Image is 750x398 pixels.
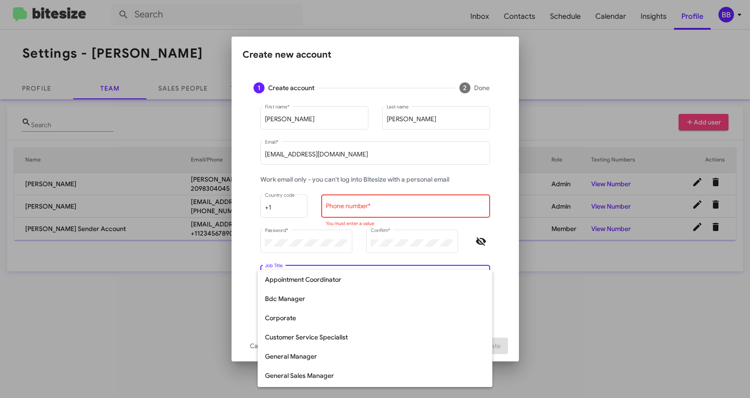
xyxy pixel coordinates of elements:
span: General Manager [265,347,485,366]
span: Bdc Manager [265,289,485,308]
span: General Sales Manager [265,366,485,385]
span: Customer Service Specialist [265,328,485,347]
span: Appointment Coordinator [265,270,485,289]
span: Corporate [265,308,485,328]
